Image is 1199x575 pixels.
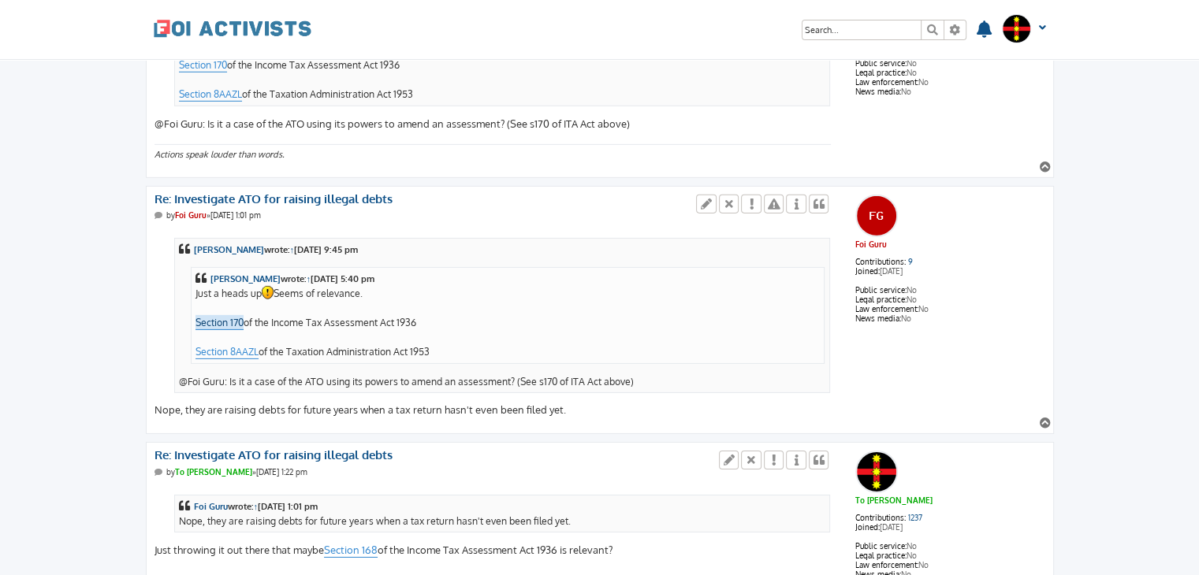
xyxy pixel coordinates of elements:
a: [PERSON_NAME] [194,243,264,257]
dd: No [855,68,1045,77]
a: Re: Investigate ATO for raising illegal debts [155,448,393,463]
cite: wrote: [179,243,826,257]
strong: Law enforcement: [855,304,918,313]
strong: Contributions: [855,257,906,266]
a: Re: Investigate ATO for raising illegal debts [155,192,393,207]
dd: No [855,77,1045,87]
strong: Joined: [855,522,880,532]
img: User avatar [856,451,897,492]
span: by » [166,210,210,220]
a: FOI Activists [154,8,311,49]
a: 9 [908,257,913,266]
a: Section 170 [195,315,244,330]
a: ↑ [254,499,259,514]
div: Nope, they are raising debts for future years when a tax return hasn't even been filed yet. [179,499,826,528]
a: To [PERSON_NAME] [175,467,252,477]
strong: Legal practice: [855,295,907,304]
strong: Legal practice: [855,68,907,77]
span: [DATE] 9:45 pm [294,244,358,255]
time: [DATE] 1:22 pm [256,467,307,477]
div: @Foi Guru: Is it a case of the ATO using its powers to amend an assessment? (See s170 of ITA Act ... [179,243,826,388]
strong: Law enforcement: [855,77,918,87]
a: Section 8AAZL [195,344,259,359]
a: Section 170 [179,57,227,72]
time: [DATE] 1:01 pm [210,210,261,220]
dd: No [855,313,1045,323]
input: Search for keywords [802,20,921,39]
dd: No [855,560,1045,569]
dd: [DATE] [855,522,1045,541]
strong: Legal practice: [855,551,907,560]
dd: No [855,304,1045,313]
a: Foi Guru [175,210,207,220]
strong: News media: [855,87,901,96]
strong: Law enforcement: [855,560,918,569]
img: Exclamation [262,286,274,299]
strong: Public service: [855,285,907,295]
strong: Public service: [855,58,907,68]
img: User avatar [1002,14,1031,43]
div: Nope, they are raising debts for future years when a tax return hasn't even been filed yet. [155,228,832,417]
a: ↑ [290,243,295,257]
dd: No [855,87,1045,96]
dd: No [855,58,1045,68]
strong: Joined: [855,266,880,276]
a: Section 8AAZL [179,87,242,102]
strong: News media: [855,313,901,323]
a: 1237 [908,513,922,522]
a: [PERSON_NAME] [210,272,281,286]
dd: No [855,541,1045,551]
strong: Public service: [855,541,907,551]
span: by » [166,467,256,477]
dd: No [855,551,1045,560]
span: [DATE] 1:01 pm [258,501,318,512]
img: User avatar [856,195,897,236]
a: ↑ [307,272,311,286]
a: Foi Guru [855,239,887,249]
strong: Contributions: [855,513,906,522]
dd: No [855,295,1045,304]
em: Actions speak louder than words. [155,149,285,160]
dd: [DATE] [855,266,1045,285]
span: [DATE] 5:40 pm [311,273,374,284]
dd: No [855,285,1045,295]
a: Foi Guru [194,499,228,514]
a: To [PERSON_NAME] [855,495,933,505]
div: Just a heads up Seems of relevance. of the Income Tax Assessment Act 1936 of the Taxation Adminis... [195,272,821,359]
cite: wrote: [179,499,826,514]
cite: wrote: [195,272,821,286]
a: Section 168 [324,543,378,558]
